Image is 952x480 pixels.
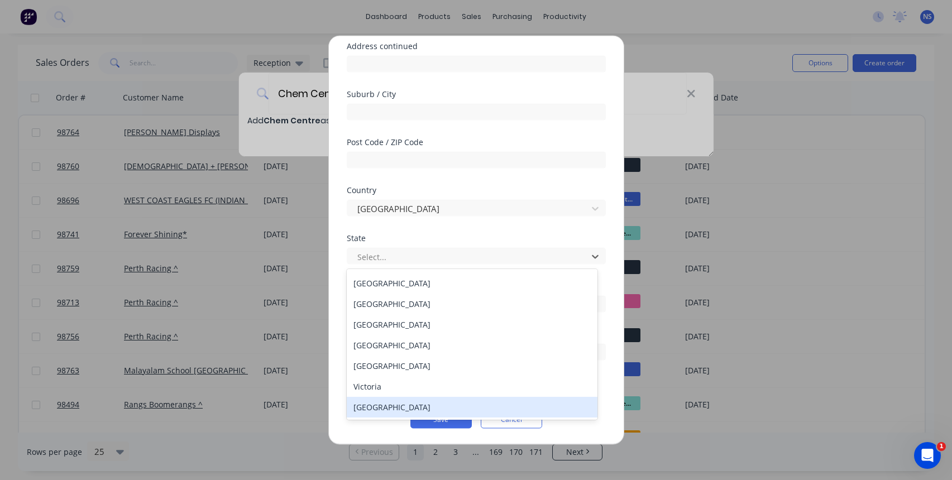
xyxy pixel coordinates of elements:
iframe: Intercom live chat [914,442,941,469]
div: [GEOGRAPHIC_DATA] [347,335,597,356]
div: Country [347,186,606,194]
button: Cancel [481,411,542,429]
div: Address continued [347,42,606,50]
div: Post Code / ZIP Code [347,138,606,146]
div: Suburb / City [347,90,606,98]
div: [GEOGRAPHIC_DATA] [347,397,597,417]
span: 1 [937,442,946,451]
div: [GEOGRAPHIC_DATA] [347,294,597,314]
button: Save [410,411,472,429]
div: [GEOGRAPHIC_DATA] [347,356,597,376]
div: State [347,234,606,242]
div: [GEOGRAPHIC_DATA] [347,273,597,294]
div: [GEOGRAPHIC_DATA] [347,314,597,335]
div: Victoria [347,376,597,397]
